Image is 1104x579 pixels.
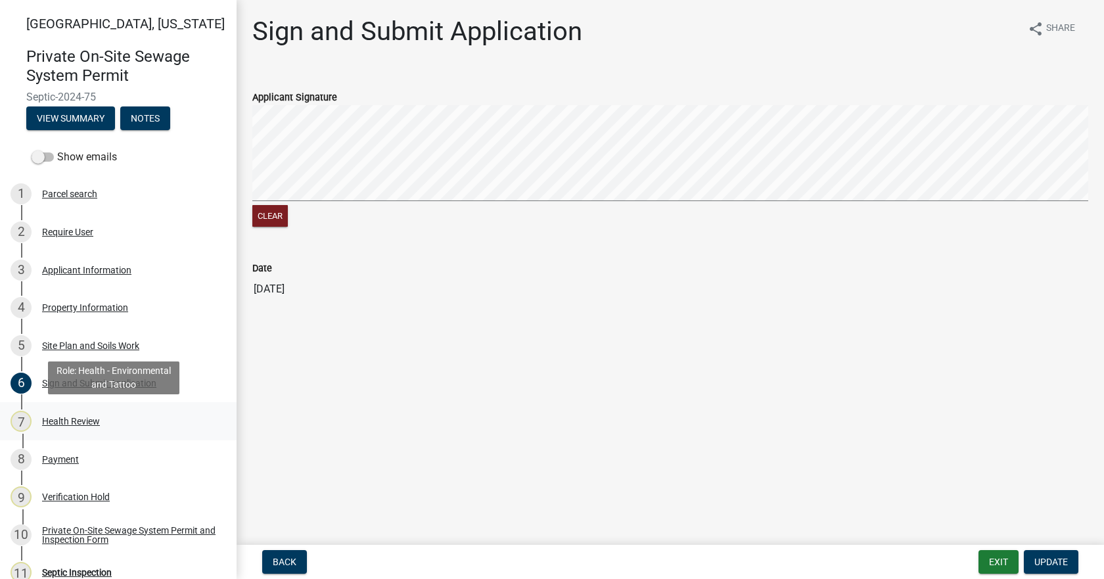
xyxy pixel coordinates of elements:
div: Applicant Information [42,266,131,275]
wm-modal-confirm: Summary [26,114,115,124]
div: 10 [11,524,32,545]
label: Show emails [32,149,117,165]
label: Date [252,264,272,273]
div: 7 [11,411,32,432]
button: View Summary [26,106,115,130]
button: Update [1024,550,1078,574]
h4: Private On-Site Sewage System Permit [26,47,226,85]
div: Sign and Submit Application [42,379,156,388]
span: Share [1046,21,1075,37]
button: Back [262,550,307,574]
div: 6 [11,373,32,394]
h1: Sign and Submit Application [252,16,582,47]
div: 3 [11,260,32,281]
div: Private On-Site Sewage System Permit and Inspection Form [42,526,216,544]
button: Notes [120,106,170,130]
div: Health Review [42,417,100,426]
div: Role: Health - Environmental and Tattoo [48,361,179,394]
div: 5 [11,335,32,356]
span: Back [273,557,296,567]
div: Payment [42,455,79,464]
label: Applicant Signature [252,93,337,103]
button: Clear [252,205,288,227]
button: Exit [978,550,1019,574]
wm-modal-confirm: Notes [120,114,170,124]
i: share [1028,21,1044,37]
div: Parcel search [42,189,97,198]
div: Septic Inspection [42,568,112,577]
div: Require User [42,227,93,237]
div: Verification Hold [42,492,110,501]
div: 1 [11,183,32,204]
div: 9 [11,486,32,507]
span: Septic-2024-75 [26,91,210,103]
div: 4 [11,297,32,318]
div: 2 [11,221,32,243]
div: 8 [11,449,32,470]
span: [GEOGRAPHIC_DATA], [US_STATE] [26,16,225,32]
div: Site Plan and Soils Work [42,341,139,350]
button: shareShare [1017,16,1086,41]
div: Property Information [42,303,128,312]
span: Update [1034,557,1068,567]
